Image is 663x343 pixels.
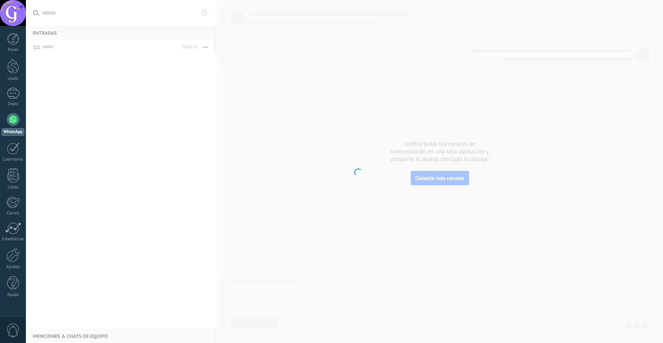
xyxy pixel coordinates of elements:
div: Ajustes [2,265,25,270]
div: Panel [2,47,25,53]
div: WhatsApp [2,128,24,136]
div: Leads [2,76,25,81]
div: Chats [2,102,25,107]
div: Listas [2,185,25,190]
div: Estadísticas [2,237,25,242]
div: Ayuda [2,292,25,298]
div: Calendario [2,157,25,162]
div: Correo [2,211,25,216]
